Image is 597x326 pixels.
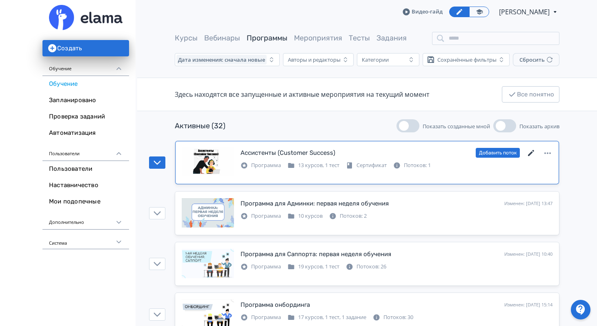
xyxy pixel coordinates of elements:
div: Изменен: [DATE] 10:40 [504,251,552,258]
div: 17 курсов, 1 тест, 1 задание [287,313,366,322]
div: Ассистенты (Customer Success) [241,148,335,158]
button: Создать [42,40,129,56]
div: 10 курсов [287,212,323,220]
span: Дата изменения: сначала новые [178,56,265,63]
button: Авторы и редакторы [283,53,354,66]
button: Дата изменения: сначала новые [175,53,280,66]
a: Пользователи [42,161,129,177]
a: Видео-гайд [403,8,443,16]
a: Тесты [349,33,370,42]
button: Добавить поток [476,148,520,158]
div: Изменен: [DATE] 15:14 [504,301,552,308]
a: Мероприятия [294,33,342,42]
div: Дополнительно [42,210,129,230]
button: Сохранённые фильтры [423,53,510,66]
a: Задания [376,33,407,42]
div: Программа [241,263,281,271]
div: Программа [241,212,281,220]
a: Обучение [42,76,129,92]
div: 19 курсов, 1 тест [287,263,339,271]
div: Потоков: 2 [329,212,367,220]
div: Программа [241,313,281,322]
a: Мои подопечные [42,194,129,210]
div: Программа для Саппорта: первая неделя обучения [241,250,391,259]
a: Наставничество [42,177,129,194]
div: Пользователи [42,141,129,161]
div: Сохранённые фильтры [437,56,497,63]
div: 13 курсов, 1 тест [287,161,339,170]
div: Программа для Админки: первая неделя обучения [241,199,389,208]
div: Обучение [42,56,129,76]
div: Активные (32) [175,121,225,132]
button: Категории [357,53,419,66]
div: Программа онбординга [241,300,310,310]
button: Все понятно [502,86,559,103]
div: Категории [362,56,389,63]
div: Программа [241,161,281,170]
div: Потоков: 1 [393,161,431,170]
span: Ирина Стец [499,7,551,17]
div: Система [42,230,129,249]
div: Потоков: 26 [346,263,386,271]
a: Курсы [175,33,198,42]
div: Сертификат [346,161,387,170]
img: https://files.teachbase.ru/system/account/49446/logo/medium-41563bfb68b138c87ea16aa7a8c83070.png [49,5,123,30]
div: Изменен: [DATE] 13:47 [504,200,552,207]
a: Программы [247,33,287,42]
a: Проверка заданий [42,109,129,125]
a: Автоматизация [42,125,129,141]
a: Запланировано [42,92,129,109]
div: Здесь находятся все запущенные и активные мероприятия на текущий момент [175,89,430,99]
button: Сбросить [513,53,559,66]
div: Авторы и редакторы [288,56,341,63]
a: Переключиться в режим ученика [469,7,489,17]
span: Показать архив [519,123,559,130]
a: Вебинары [204,33,240,42]
span: Показать созданные мной [423,123,490,130]
div: Потоков: 30 [373,313,413,322]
